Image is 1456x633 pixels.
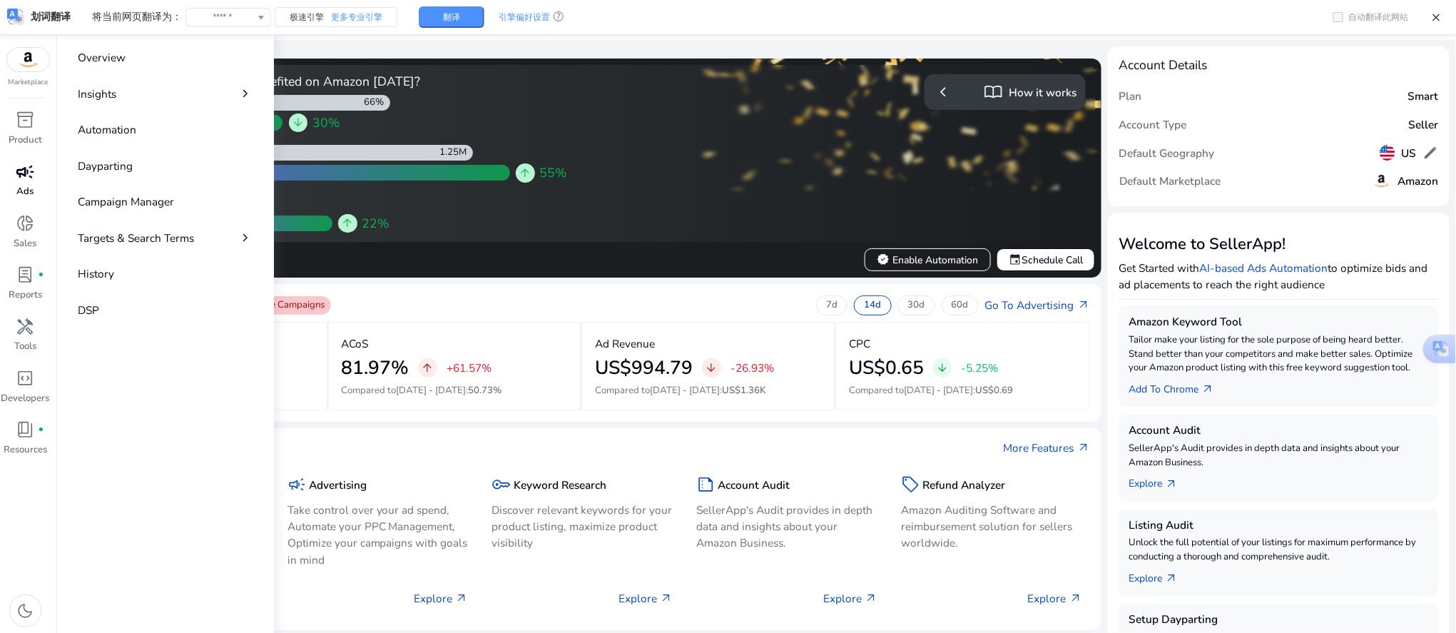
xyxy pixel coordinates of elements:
p: DSP [78,302,99,318]
span: No Active Campaigns [234,299,325,312]
p: Tools [14,340,36,354]
span: sell [901,475,920,494]
h5: Refund Analyzer [923,479,1006,492]
span: arrow_outward [1202,383,1215,396]
a: AI-based Ads Automation [1200,260,1328,275]
p: Get Started with to optimize bids and ad placements to reach the right audience [1119,260,1438,293]
h5: Advertising [309,479,367,492]
span: [DATE] - [DATE] [396,384,466,397]
p: -26.93% [730,363,774,373]
span: campaign [287,475,306,494]
span: arrow_outward [1166,478,1178,491]
p: 60d [952,299,969,312]
p: Explore [1028,590,1082,607]
span: key [492,475,511,494]
h5: Account Audit [1129,424,1429,437]
span: Enable Automation [877,253,978,268]
span: chevron_right [238,86,253,101]
img: amazon.svg [1373,171,1391,190]
p: 30d [908,299,925,312]
p: Unlock the full potential of your listings for maximum performance by conducting a thorough and c... [1129,536,1429,564]
p: Explore [823,590,877,607]
h5: Seller [1408,118,1438,131]
p: Insights [78,86,116,102]
span: lab_profile [16,265,35,284]
p: Automation [78,121,136,138]
div: 66% [364,96,390,109]
p: Dayparting [78,158,133,174]
span: book_4 [16,420,35,439]
p: Explore [414,590,468,607]
span: chevron_left [934,83,952,101]
span: 50.73% [468,384,502,397]
p: Product [9,133,42,148]
span: arrow_outward [1166,572,1178,585]
h5: How it works [1009,86,1076,99]
img: us.svg [1380,145,1395,161]
p: Reports [9,288,42,303]
h4: Account Details [1119,58,1208,73]
span: event [1009,253,1022,266]
h5: Listing Audit [1129,519,1429,532]
span: [DATE] - [DATE] [904,384,974,397]
span: US$0.69 [976,384,1014,397]
p: Sales [14,237,37,251]
h5: Amazon [1398,175,1438,188]
span: arrow_outward [660,592,673,605]
p: Ads [17,185,34,199]
span: fiber_manual_record [38,427,44,433]
span: arrow_downward [292,116,305,129]
span: campaign [16,163,35,181]
a: Explorearrow_outward [1129,470,1191,492]
h5: Plan [1119,90,1142,103]
span: handyman [16,318,35,336]
span: arrow_outward [1069,592,1082,605]
span: arrow_downward [705,362,718,375]
h5: Default Geography [1119,147,1215,160]
span: [DATE] - [DATE] [650,384,720,397]
p: CPC [849,335,870,352]
p: +61.57% [447,363,492,373]
button: verifiedEnable Automation [865,248,990,271]
span: arrow_upward [342,217,355,230]
span: fiber_manual_record [38,272,44,278]
p: 7d [826,299,838,312]
a: Go To Advertisingarrow_outward [985,297,1090,313]
p: Overview [78,49,126,66]
span: code_blocks [16,369,35,388]
span: summarize [696,475,715,494]
p: Campaign Manager [78,193,174,210]
h5: Account Audit [718,479,790,492]
span: chevron_right [238,230,253,245]
p: Resources [4,443,47,457]
p: Ad Revenue [595,335,655,352]
h2: 81.97% [341,357,409,380]
p: Discover relevant keywords for your product listing, maximize product visibility [492,502,673,551]
button: eventSchedule Call [997,248,1095,271]
h5: Setup Dayparting [1129,613,1429,626]
p: Compared to : [849,384,1077,398]
p: Targets & Search Terms [78,230,194,246]
p: ACoS [341,335,368,352]
span: Schedule Call [1009,253,1083,268]
p: Marketplace [9,77,49,88]
p: Compared to : [595,384,822,398]
span: 30% [312,113,340,132]
p: Amazon Auditing Software and reimbursement solution for sellers worldwide. [901,502,1082,551]
img: amazon.svg [7,48,50,71]
h2: US$0.65 [849,357,924,380]
p: Tailor make your listing for the sole purpose of being heard better. Stand better than your compe... [1129,333,1429,375]
h5: US [1401,147,1416,160]
h5: Account Type [1119,118,1187,131]
h5: Smart [1407,90,1438,103]
a: Explorearrow_outward [1129,564,1191,587]
span: arrow_outward [865,592,877,605]
span: arrow_upward [519,167,532,180]
span: arrow_outward [1077,442,1090,455]
span: arrow_upward [422,362,434,375]
p: SellerApp's Audit provides in depth data and insights about your Amazon Business. [696,502,877,551]
span: verified [877,253,890,266]
span: inventory_2 [16,111,35,129]
div: 1.25M [439,146,473,159]
span: arrow_outward [456,592,469,605]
